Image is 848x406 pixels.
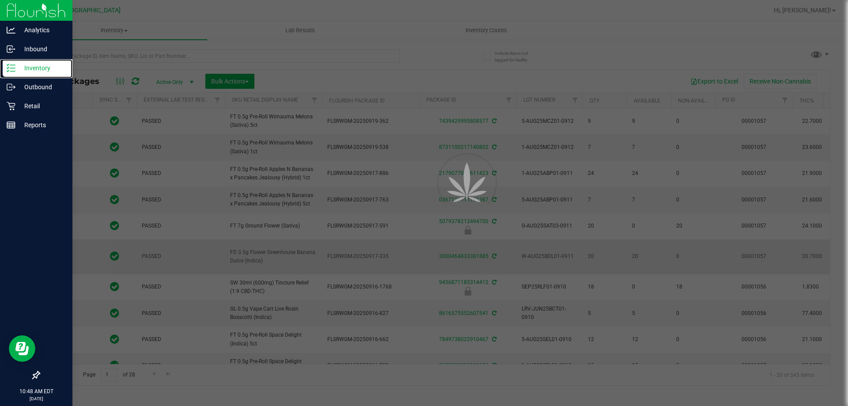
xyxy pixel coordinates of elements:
p: Retail [15,101,68,111]
p: Inventory [15,63,68,73]
p: Outbound [15,82,68,92]
inline-svg: Inventory [7,64,15,72]
p: 10:48 AM EDT [4,387,68,395]
inline-svg: Analytics [7,26,15,34]
inline-svg: Reports [7,121,15,129]
iframe: Resource center [9,335,35,362]
p: Reports [15,120,68,130]
p: Inbound [15,44,68,54]
inline-svg: Outbound [7,83,15,91]
inline-svg: Retail [7,102,15,110]
p: Analytics [15,25,68,35]
inline-svg: Inbound [7,45,15,53]
p: [DATE] [4,395,68,402]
